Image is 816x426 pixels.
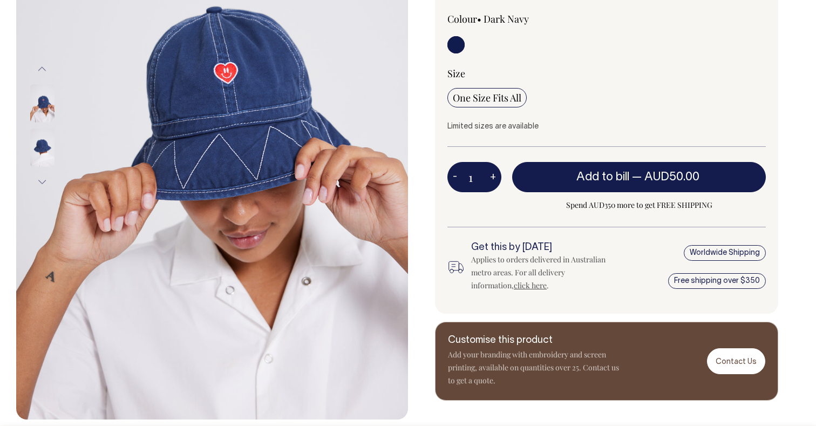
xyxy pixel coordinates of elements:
button: + [485,166,501,188]
img: indigo [30,84,55,122]
button: - [447,166,463,188]
div: Colour [447,12,575,25]
span: Spend AUD350 more to get FREE SHIPPING [512,199,766,212]
p: Add your branding with embroidery and screen printing, available on quantities over 25. Contact u... [448,348,621,387]
h6: Get this by [DATE] [471,242,621,253]
input: One Size Fits All [447,88,527,107]
label: Dark Navy [484,12,529,25]
span: Limited sizes are available [447,123,539,130]
h6: Customise this product [448,335,621,346]
button: Next [34,170,50,194]
a: Contact Us [707,348,765,374]
img: indigo [30,129,55,166]
span: • [477,12,481,25]
span: — [632,172,702,182]
a: click here [514,280,547,290]
span: AUD50.00 [644,172,699,182]
span: Add to bill [576,172,629,182]
button: Previous [34,57,50,82]
button: Add to bill —AUD50.00 [512,162,766,192]
div: Applies to orders delivered in Australian metro areas. For all delivery information, . [471,253,621,292]
div: Size [447,67,766,80]
span: One Size Fits All [453,91,521,104]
